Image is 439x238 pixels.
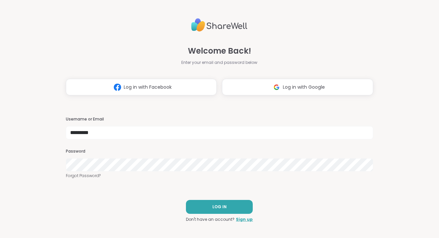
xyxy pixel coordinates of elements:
img: ShareWell Logo [191,16,247,34]
img: ShareWell Logomark [111,81,124,93]
img: ShareWell Logomark [270,81,283,93]
h3: Password [66,149,373,154]
span: Log in with Facebook [124,84,172,91]
h3: Username or Email [66,117,373,122]
button: Log in with Google [222,79,373,95]
span: Welcome Back! [188,45,251,57]
span: Don't have an account? [186,216,235,222]
a: Forgot Password? [66,173,373,179]
span: Log in with Google [283,84,325,91]
button: LOG IN [186,200,253,214]
a: Sign up [236,216,253,222]
span: LOG IN [212,204,227,210]
span: Enter your email and password below [181,60,257,66]
button: Log in with Facebook [66,79,217,95]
